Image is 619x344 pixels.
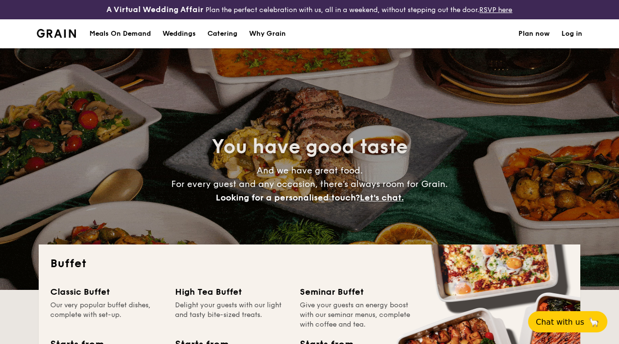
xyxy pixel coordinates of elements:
button: Chat with us🦙 [528,311,607,332]
h1: Catering [207,19,237,48]
div: Give your guests an energy boost with our seminar menus, complete with coffee and tea. [300,301,413,330]
div: Delight your guests with our light and tasty bite-sized treats. [175,301,288,330]
a: Plan now [518,19,550,48]
a: Weddings [157,19,202,48]
div: Weddings [162,19,196,48]
span: 🦙 [588,316,600,328]
span: Chat with us [536,317,584,327]
div: High Tea Buffet [175,285,288,299]
div: Seminar Buffet [300,285,413,299]
h4: A Virtual Wedding Affair [106,4,204,15]
span: You have good taste [212,135,408,158]
div: Meals On Demand [89,19,151,48]
span: Looking for a personalised touch? [216,192,360,203]
img: Grain [37,29,76,38]
a: Log in [561,19,582,48]
a: Logotype [37,29,76,38]
span: Let's chat. [360,192,404,203]
div: Our very popular buffet dishes, complete with set-up. [50,301,163,330]
div: Plan the perfect celebration with us, all in a weekend, without stepping out the door. [103,4,516,15]
div: Classic Buffet [50,285,163,299]
a: Meals On Demand [84,19,157,48]
h2: Buffet [50,256,569,272]
a: RSVP here [479,6,512,14]
span: And we have great food. For every guest and any occasion, there’s always room for Grain. [171,165,448,203]
a: Why Grain [243,19,292,48]
a: Catering [202,19,243,48]
div: Why Grain [249,19,286,48]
